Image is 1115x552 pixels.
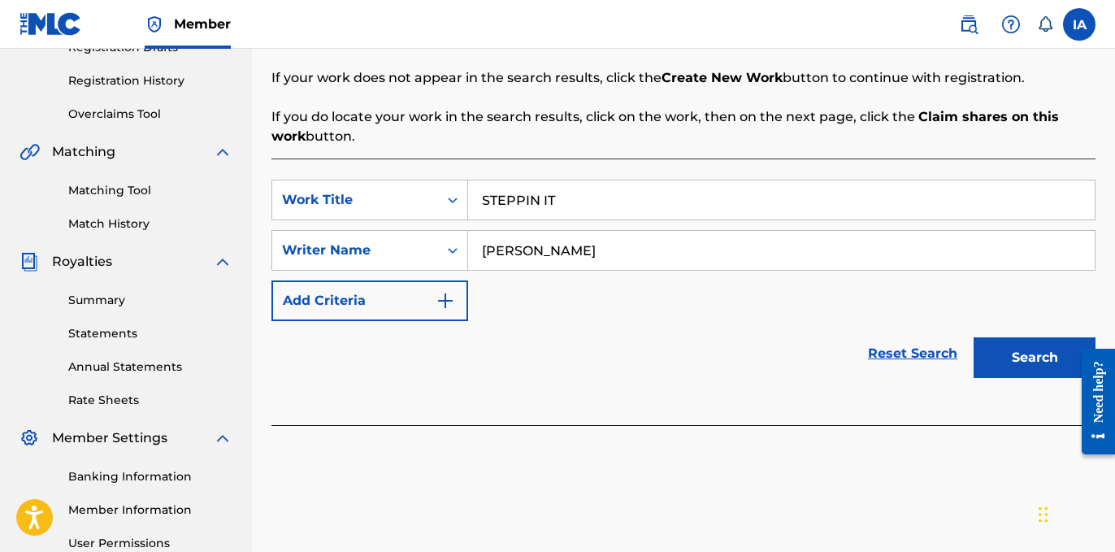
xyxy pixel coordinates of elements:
[1037,16,1053,33] div: Notifications
[282,190,428,210] div: Work Title
[213,252,232,272] img: expand
[974,337,1095,378] button: Search
[68,72,232,89] a: Registration History
[1069,337,1115,467] iframe: Resource Center
[213,142,232,162] img: expand
[68,359,232,376] a: Annual Statements
[271,180,1095,386] form: Search Form
[995,8,1027,41] div: Help
[68,535,232,552] a: User Permissions
[68,215,232,233] a: Match History
[52,252,112,272] span: Royalties
[20,428,39,448] img: Member Settings
[68,502,232,519] a: Member Information
[68,106,232,123] a: Overclaims Tool
[1063,8,1095,41] div: User Menu
[952,8,985,41] a: Public Search
[959,15,978,34] img: search
[271,280,468,321] button: Add Criteria
[1039,490,1048,539] div: Drag
[436,291,455,311] img: 9d2ae6d4665cec9f34b9.svg
[145,15,164,34] img: Top Rightsholder
[52,428,167,448] span: Member Settings
[52,142,115,162] span: Matching
[271,107,1095,146] p: If you do locate your work in the search results, click on the work, then on the next page, click...
[20,252,39,272] img: Royalties
[1001,15,1021,34] img: help
[662,70,783,85] strong: Create New Work
[174,15,231,33] span: Member
[68,392,232,409] a: Rate Sheets
[68,325,232,342] a: Statements
[282,241,428,260] div: Writer Name
[68,468,232,485] a: Banking Information
[271,68,1095,88] p: If your work does not appear in the search results, click the button to continue with registration.
[68,182,232,199] a: Matching Tool
[20,12,82,36] img: MLC Logo
[1034,474,1115,552] iframe: Chat Widget
[20,142,40,162] img: Matching
[860,336,965,372] a: Reset Search
[68,292,232,309] a: Summary
[213,428,232,448] img: expand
